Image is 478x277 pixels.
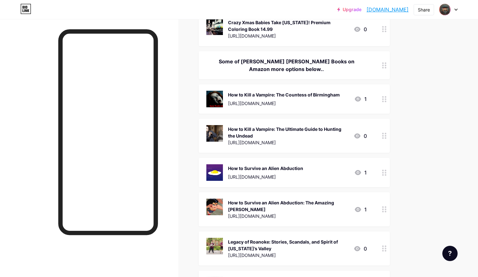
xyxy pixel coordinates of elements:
div: Crazy Xmas Babies Take [US_STATE]! Premium Coloring Book 14.99 [228,19,348,32]
a: [DOMAIN_NAME] [367,6,409,13]
div: Legacy of Roanoke: Stories, Scandals, and Spirit of [US_STATE]’s Valley [228,238,348,252]
img: Legacy of Roanoke: Stories, Scandals, and Spirit of Virginia’s Valley [206,238,223,254]
img: Crazy Xmas Babies Take New York! Premium Coloring Book 14.99 [206,18,223,35]
div: [URL][DOMAIN_NAME] [228,139,348,146]
img: How to Kill a Vampire: The Countess of Birmingham [206,91,223,107]
img: crazyxmasbaby [439,4,451,16]
div: How to Survive an Alien Abduction: The Amazing [PERSON_NAME] [228,199,349,213]
div: [URL][DOMAIN_NAME] [228,32,348,39]
div: [URL][DOMAIN_NAME] [228,174,303,180]
div: Some of [PERSON_NAME] [PERSON_NAME] Books on Amazon more options below.. [206,58,367,73]
div: 1 [354,95,367,103]
div: [URL][DOMAIN_NAME] [228,100,340,107]
img: How to Survive an Alien Abduction [206,164,223,181]
div: How to Survive an Alien Abduction [228,165,303,172]
img: How to Kill a Vampire: The Ultimate Guide to Hunting the Undead [206,125,223,142]
div: 1 [354,169,367,176]
div: 0 [353,245,367,252]
div: [URL][DOMAIN_NAME] [228,213,349,219]
div: Share [418,6,430,13]
div: 0 [353,132,367,140]
div: 0 [353,25,367,33]
div: 1 [354,206,367,213]
div: How to Kill a Vampire: The Countess of Birmingham [228,91,340,98]
a: Upgrade [337,7,361,12]
img: How to Survive an Alien Abduction: The Amazing Anna Marie Bailey [206,199,223,215]
div: [URL][DOMAIN_NAME] [228,252,348,259]
div: How to Kill a Vampire: The Ultimate Guide to Hunting the Undead [228,126,348,139]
